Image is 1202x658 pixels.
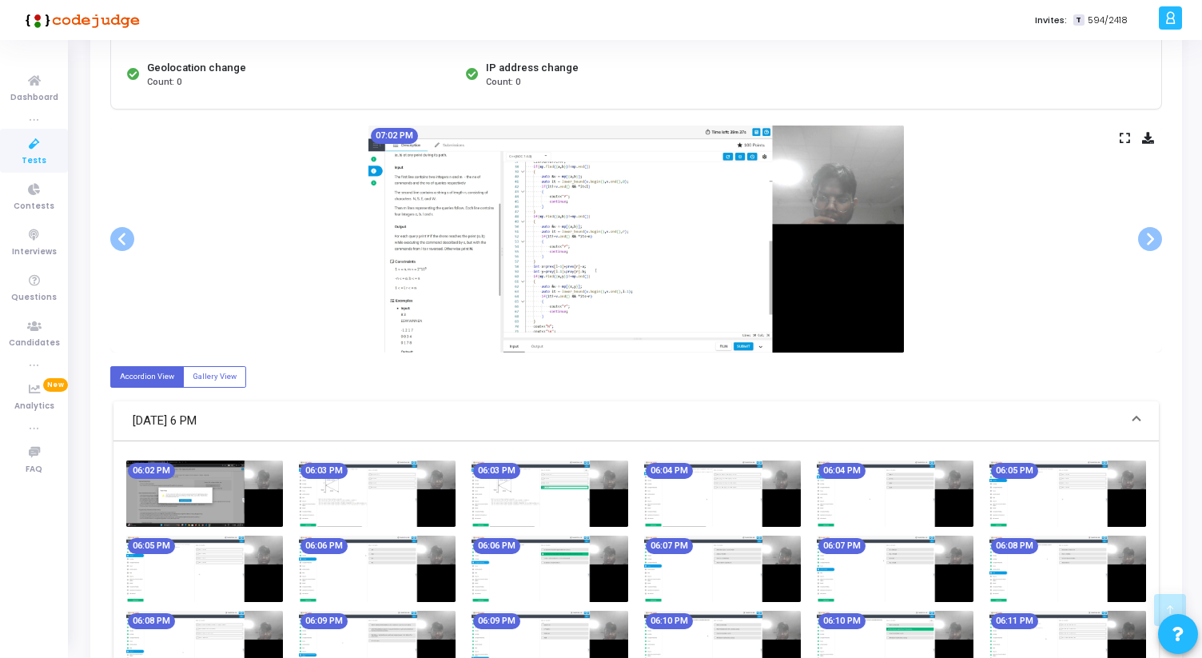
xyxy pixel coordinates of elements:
span: Count: 0 [147,76,181,90]
label: Gallery View [183,366,246,388]
img: screenshot-1758026097298.jpeg [817,461,973,527]
mat-chip: 06:04 PM [646,463,693,479]
mat-chip: 06:11 PM [991,613,1038,629]
span: New [43,378,68,392]
mat-panel-title: [DATE] 6 PM [133,412,1120,430]
mat-chip: 06:03 PM [300,463,348,479]
span: Count: 0 [486,76,520,90]
mat-expansion-panel-header: [DATE] 6 PM [113,401,1159,441]
span: FAQ [26,463,42,477]
img: screenshot-1758025977842.jpeg [126,461,283,527]
mat-chip: 06:10 PM [646,613,693,629]
img: screenshot-1758026247828.jpeg [644,536,801,602]
img: screenshot-1758026067291.jpeg [644,461,801,527]
mat-chip: 06:10 PM [818,613,866,629]
span: Candidates [9,337,60,350]
span: Dashboard [10,91,58,105]
mat-chip: 06:05 PM [991,463,1038,479]
span: Questions [11,291,57,305]
mat-chip: 06:09 PM [300,613,348,629]
span: Contests [14,200,54,213]
img: screenshot-1758026007862.jpeg [299,461,456,527]
span: Tests [22,154,46,168]
mat-chip: 07:02 PM [371,128,418,144]
mat-chip: 06:09 PM [473,613,520,629]
mat-chip: 06:06 PM [473,538,520,554]
span: Analytics [14,400,54,413]
img: screenshot-1758029577277.jpeg [368,126,904,353]
img: screenshot-1758026217869.jpeg [472,536,628,602]
label: Invites: [1035,14,1067,27]
img: screenshot-1758026187865.jpeg [299,536,456,602]
img: screenshot-1758026307520.jpeg [989,536,1146,602]
mat-chip: 06:07 PM [818,538,866,554]
mat-chip: 06:08 PM [128,613,175,629]
img: screenshot-1758026157875.jpeg [126,536,283,602]
span: Interviews [12,245,57,259]
div: Geolocation change [147,60,246,76]
div: IP address change [486,60,579,76]
mat-chip: 06:06 PM [300,538,348,554]
mat-chip: 06:02 PM [128,463,175,479]
img: screenshot-1758026037875.jpeg [472,461,628,527]
span: 594/2418 [1088,14,1128,27]
img: screenshot-1758026277826.jpeg [817,536,973,602]
label: Accordion View [110,366,184,388]
mat-chip: 06:07 PM [646,538,693,554]
span: T [1073,14,1084,26]
mat-chip: 06:04 PM [818,463,866,479]
img: logo [20,4,140,36]
img: screenshot-1758026127792.jpeg [989,461,1146,527]
mat-chip: 06:05 PM [128,538,175,554]
mat-chip: 06:08 PM [991,538,1038,554]
mat-chip: 06:03 PM [473,463,520,479]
